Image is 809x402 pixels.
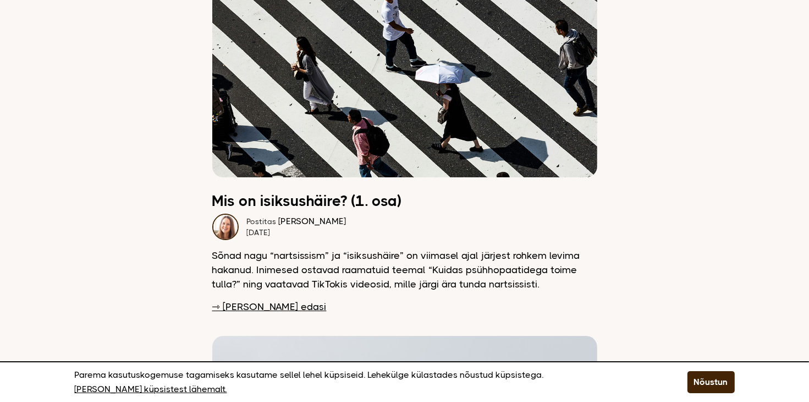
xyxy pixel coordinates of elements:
[687,371,735,393] button: Nõustun
[212,194,597,208] h2: Mis on isiksushäire? (1. osa)
[75,382,227,396] a: [PERSON_NAME] küpsistest lähemalt.
[212,300,327,314] a: ⇾ [PERSON_NAME] edasi
[212,214,239,240] img: Dagmar naeratamas
[247,216,346,227] div: [PERSON_NAME]
[212,248,597,291] p: Sõnad nagu “nartsissism” ja “isiksushäire” on viimasel ajal järjest rohkem levima hakanud. Inimes...
[247,227,346,238] div: [DATE]
[75,368,660,396] p: Parema kasutuskogemuse tagamiseks kasutame sellel lehel küpsiseid. Lehekülge külastades nõustud k...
